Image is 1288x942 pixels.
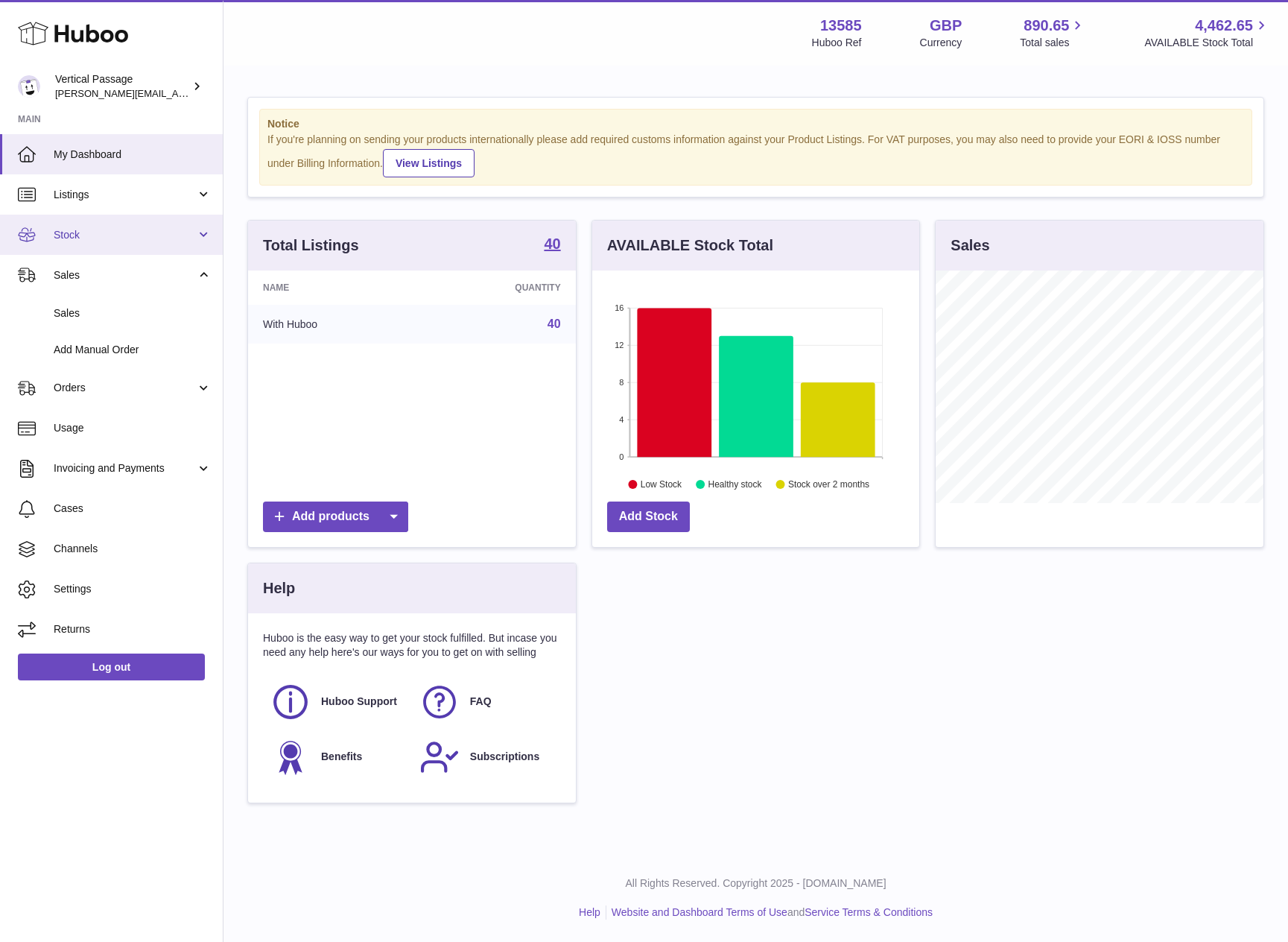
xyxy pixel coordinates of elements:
[55,87,299,99] span: [PERSON_NAME][EMAIL_ADDRESS][DOMAIN_NAME]
[708,479,762,490] text: Healthy stock
[263,502,408,532] a: Add products
[321,750,362,764] span: Benefits
[615,341,624,350] text: 12
[419,737,553,777] a: Subscriptions
[612,906,787,918] a: Website and Dashboard Terms of Use
[930,16,962,36] strong: GBP
[267,133,1244,177] div: If you're planning on sending your products internationally please add required customs informati...
[55,72,189,101] div: Vertical Passage
[248,271,421,305] th: Name
[263,631,561,660] p: Huboo is the easy way to get your stock fulfilled. But incase you need any help here's our ways f...
[579,906,600,918] a: Help
[54,188,196,202] span: Listings
[470,750,539,764] span: Subscriptions
[263,235,359,256] h3: Total Listings
[951,235,989,256] h3: Sales
[805,906,933,918] a: Service Terms & Conditions
[54,502,212,516] span: Cases
[54,461,196,475] span: Invoicing and Payments
[1024,16,1069,36] span: 890.65
[54,542,212,556] span: Channels
[383,149,475,177] a: View Listings
[619,452,624,461] text: 0
[54,343,212,357] span: Add Manual Order
[1020,16,1086,50] a: 890.65 Total sales
[920,36,962,50] div: Currency
[54,228,196,242] span: Stock
[812,36,862,50] div: Huboo Ref
[1195,16,1253,36] span: 4,462.65
[607,235,773,256] h3: AVAILABLE Stock Total
[1020,36,1086,50] span: Total sales
[788,479,869,490] text: Stock over 2 months
[641,479,682,490] text: Low Stock
[54,148,212,162] span: My Dashboard
[1144,16,1270,50] a: 4,462.65 AVAILABLE Stock Total
[235,876,1276,891] p: All Rights Reserved. Copyright 2025 - [DOMAIN_NAME]
[18,654,205,680] a: Log out
[548,317,561,330] a: 40
[54,622,212,636] span: Returns
[820,16,862,36] strong: 13585
[419,682,553,722] a: FAQ
[270,737,405,777] a: Benefits
[18,75,40,98] img: ryan@verticalpassage.com
[615,303,624,312] text: 16
[270,682,405,722] a: Huboo Support
[54,306,212,320] span: Sales
[321,695,397,709] span: Huboo Support
[54,582,212,596] span: Settings
[619,415,624,424] text: 4
[54,268,196,282] span: Sales
[606,905,933,920] li: and
[267,117,1244,131] strong: Notice
[470,695,492,709] span: FAQ
[544,236,560,251] strong: 40
[421,271,576,305] th: Quantity
[263,578,295,598] h3: Help
[1144,36,1270,50] span: AVAILABLE Stock Total
[619,378,624,387] text: 8
[54,381,196,395] span: Orders
[607,502,690,532] a: Add Stock
[54,421,212,435] span: Usage
[248,305,421,344] td: With Huboo
[544,236,560,254] a: 40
